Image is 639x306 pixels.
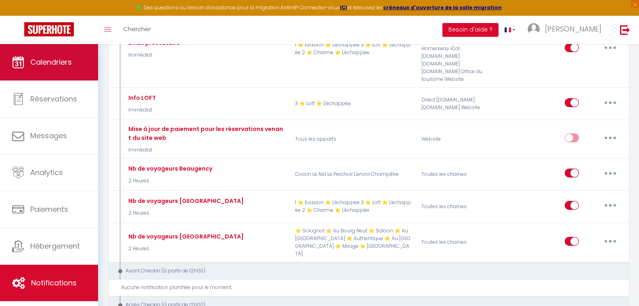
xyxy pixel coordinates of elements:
[416,92,501,116] div: Direct [DOMAIN_NAME] [DOMAIN_NAME] Website
[605,270,633,300] iframe: Chat
[290,195,417,218] p: 1 ⭐ Evasion ⭐ L'échappée 3 ⭐ Loft ⭐ L'échappée 2 ⭐ Charme ⭐ L'échappée
[123,25,151,33] span: Chercher
[126,196,244,205] div: Nb de voyageurs [GEOGRAPHIC_DATA]
[126,245,244,253] p: 2 Heures
[290,227,417,257] p: ⭐ Solognot ⭐ Au Bourg Neuf ⭐ Saloon ⭐ Au [GEOGRAPHIC_DATA] ⭐ Authentique ⭐ Au [GEOGRAPHIC_DATA] ⭐...
[126,146,285,154] p: Immédiat
[126,106,156,114] p: Immédiat
[416,162,501,186] div: Toutes les chaines
[121,284,622,291] div: Aucune notification planifiée pour le moment.
[117,16,157,44] a: Chercher
[442,23,499,37] button: Besoin d'aide ?
[290,92,417,116] p: 3 ⭐ Loft ⭐ L'échappée
[24,22,74,36] img: Super Booking
[126,232,244,241] div: Nb de voyageurs [GEOGRAPHIC_DATA]
[30,167,63,177] span: Analytics
[290,15,417,83] p: 1 ⭐ Evasion ⭐ L'échappée 3 ⭐ Loft ⭐ L'échappée 2 ⭐ Charme ⭐ L'échappée
[30,57,72,67] span: Calendriers
[340,4,347,11] a: ICI
[126,209,244,217] p: 2 Heures
[416,195,501,218] div: Toutes les chaines
[30,131,67,141] span: Messages
[126,125,285,142] div: Mise à jour de paiement pour les réservations venant du site web
[126,177,212,185] p: 2 Heures
[620,25,630,35] img: logout
[126,51,180,59] p: Immédiat
[528,23,540,35] img: ...
[416,15,501,83] div: Direct [DOMAIN_NAME] [DOMAIN_NAME] Chalet montagne Expedia Gite de France Homeaway Homeaway iCal ...
[383,4,502,11] a: créneaux d'ouverture de la salle migration
[522,16,612,44] a: ... [PERSON_NAME]
[6,3,31,27] button: Ouvrir le widget de chat LiveChat
[290,162,417,186] p: Cocon Le Nid Le Perchoir L'envol Champêtre
[30,94,77,104] span: Réservations
[115,267,612,275] div: Avant Checkin (à partir de 12h00)
[30,241,80,251] span: Hébergement
[290,125,417,154] p: Tous les apparts
[126,93,156,102] div: Info LOFT
[126,164,212,173] div: Nb de voyageurs Beaugency
[30,204,68,214] span: Paiements
[545,24,601,34] span: [PERSON_NAME]
[416,125,501,154] div: Website
[31,278,77,288] span: Notifications
[416,227,501,257] div: Toutes les chaines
